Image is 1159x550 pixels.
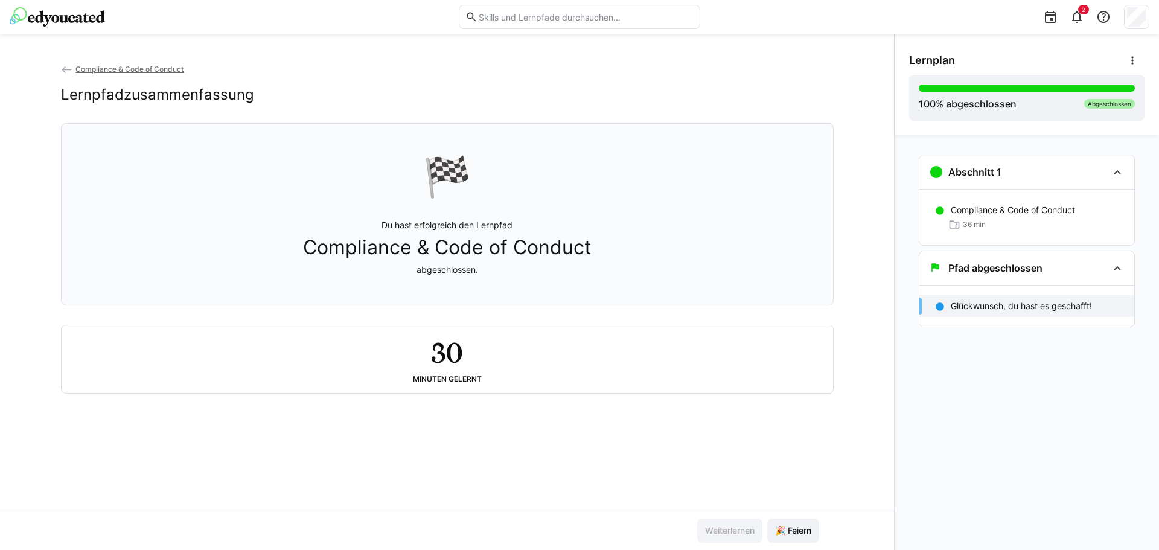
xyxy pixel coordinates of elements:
[948,262,1042,274] h3: Pfad abgeschlossen
[951,204,1075,216] p: Compliance & Code of Conduct
[303,236,592,259] span: Compliance & Code of Conduct
[697,519,762,543] button: Weiterlernen
[61,86,254,104] h2: Lernpfadzusammenfassung
[767,519,819,543] button: 🎉 Feiern
[773,525,813,537] span: 🎉 Feiern
[413,375,482,383] div: Minuten gelernt
[423,153,471,200] div: 🏁
[919,97,1017,111] div: % abgeschlossen
[703,525,756,537] span: Weiterlernen
[477,11,694,22] input: Skills und Lernpfade durchsuchen…
[61,65,184,74] a: Compliance & Code of Conduct
[431,335,462,370] h2: 30
[963,220,986,229] span: 36 min
[909,54,955,67] span: Lernplan
[303,219,592,276] p: Du hast erfolgreich den Lernpfad abgeschlossen.
[948,166,1001,178] h3: Abschnitt 1
[1082,6,1085,13] span: 2
[75,65,184,74] span: Compliance & Code of Conduct
[1084,99,1135,109] div: Abgeschlossen
[951,300,1092,312] p: Glückwunsch, du hast es geschafft!
[919,98,936,110] span: 100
